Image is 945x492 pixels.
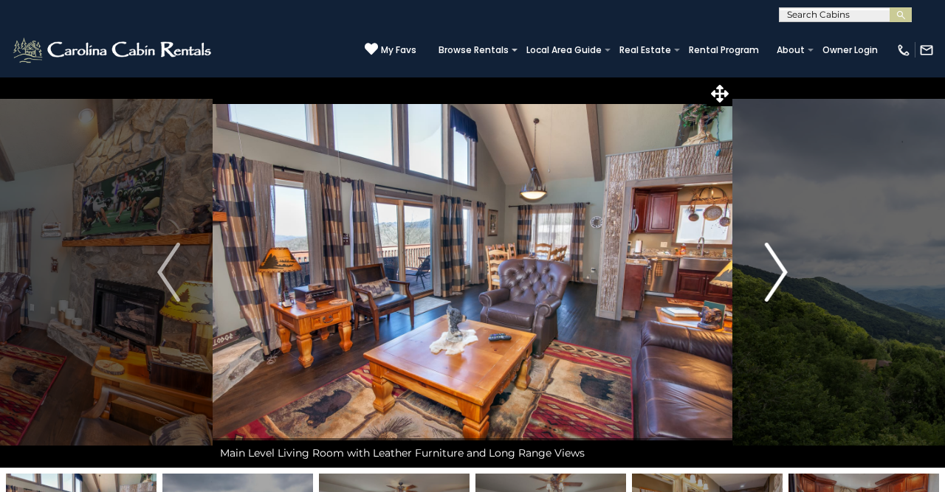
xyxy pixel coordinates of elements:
span: My Favs [381,44,416,57]
img: arrow [765,243,787,302]
a: Browse Rentals [431,40,516,60]
a: About [769,40,812,60]
img: phone-regular-white.png [896,43,911,58]
a: My Favs [365,42,416,58]
button: Previous [125,77,213,468]
img: arrow [157,243,179,302]
div: Main Level Living Room with Leather Furniture and Long Range Views [213,438,732,468]
a: Owner Login [815,40,885,60]
a: Real Estate [612,40,678,60]
button: Next [732,77,820,468]
img: White-1-2.png [11,35,216,65]
img: mail-regular-white.png [919,43,934,58]
a: Local Area Guide [519,40,609,60]
a: Rental Program [681,40,766,60]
